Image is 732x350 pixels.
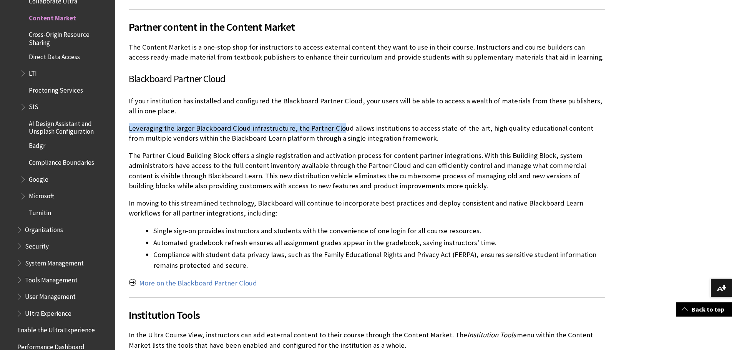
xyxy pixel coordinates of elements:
p: The Content Market is a one-stop shop for instructors to access external content they want to use... [129,42,605,62]
span: Turnitin [29,206,51,217]
p: The Partner Cloud Building Block offers a single registration and activation process for content ... [129,151,605,191]
li: Compliance with student data privacy laws, such as the Family Educational Rights and Privacy Act ... [153,249,605,271]
span: Partner content in the Content Market [129,19,605,35]
span: Content Market [29,12,76,22]
span: SIS [29,101,38,111]
span: User Management [25,290,76,300]
span: Institution Tools [129,307,605,323]
span: Google [29,173,48,183]
span: Enable the Ultra Experience [17,324,95,334]
p: In moving to this streamlined technology, Blackboard will continue to incorporate best practices ... [129,198,605,218]
span: Organizations [25,223,63,234]
li: Automated gradebook refresh ensures all assignment grades appear in the gradebook, saving instruc... [153,237,605,248]
span: Direct Data Access [29,50,80,61]
span: Proctoring Services [29,84,83,94]
span: Ultra Experience [25,307,71,317]
span: AI Design Assistant and Unsplash Configuration [29,117,110,135]
p: If your institution has installed and configured the Blackboard Partner Cloud, your users will be... [129,96,605,116]
span: Security [25,240,49,250]
span: Cross-Origin Resource Sharing [29,28,110,46]
a: More on the Blackboard Partner Cloud [139,279,257,288]
span: System Management [25,257,84,267]
span: Badgr [29,139,45,150]
p: Leveraging the larger Blackboard Cloud infrastructure, the Partner Cloud allows institutions to a... [129,123,605,143]
h3: Blackboard Partner Cloud [129,72,605,86]
p: In the Ultra Course View, instructors can add external content to their course through the Conten... [129,330,605,350]
span: Microsoft [29,190,54,200]
span: Compliance Boundaries [29,156,94,166]
li: Single sign-on provides instructors and students with the convenience of one login for all course... [153,226,605,236]
span: Tools Management [25,274,78,284]
span: LTI [29,67,37,77]
a: Back to top [676,302,732,317]
span: Institution Tools [467,330,516,339]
